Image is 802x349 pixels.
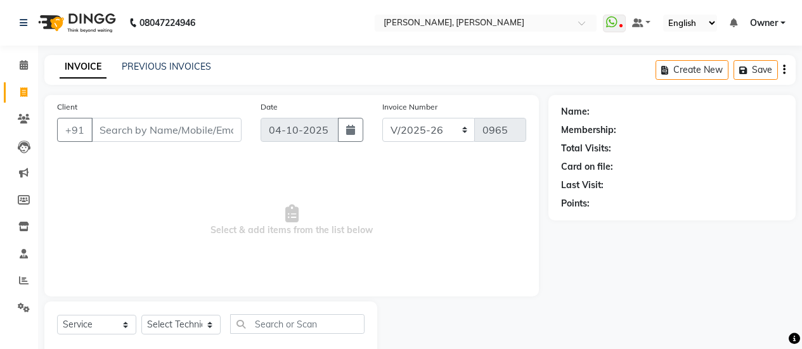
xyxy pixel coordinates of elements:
img: logo [32,5,119,41]
button: Create New [656,60,728,80]
label: Client [57,101,77,113]
div: Last Visit: [561,179,604,192]
div: Card on file: [561,160,613,174]
label: Date [261,101,278,113]
div: Membership: [561,124,616,137]
button: +91 [57,118,93,142]
button: Save [734,60,778,80]
span: Owner [750,16,778,30]
a: PREVIOUS INVOICES [122,61,211,72]
div: Total Visits: [561,142,611,155]
div: Name: [561,105,590,118]
input: Search by Name/Mobile/Email/Code [91,118,242,142]
div: Points: [561,197,590,210]
b: 08047224946 [139,5,195,41]
a: INVOICE [60,56,107,79]
label: Invoice Number [382,101,437,113]
input: Search or Scan [230,314,365,334]
span: Select & add items from the list below [57,157,526,284]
